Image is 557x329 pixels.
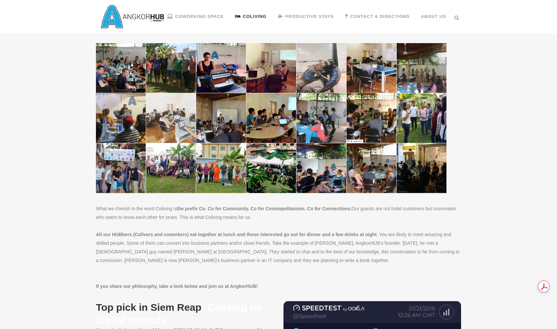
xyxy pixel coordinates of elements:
p: What we cherish in the word Coliving is Our guests are not hotel customers but roommates who seem... [96,204,461,222]
span: Productive Stays [285,14,334,19]
span: Top pick in Siem Reap [96,302,263,325]
span: Contact & Directions [350,14,410,19]
span: Coworking Space [175,14,224,19]
span: - Coliving for digital nomads [96,302,263,325]
p: . You are likely to meet amazing and skilled people. Some of them can convert into business partn... [96,230,461,265]
strong: If you share our philosophy, take a look below and join us at AngkorHUB! [96,284,258,289]
span: Coliving [243,14,267,19]
span: About us [421,14,446,19]
strong: the prefix Co. Co for Community. Co for Cosmopolitanism. Co for Connections. [177,206,352,211]
strong: All our HUBbers (Colivers and coworkers) eat together at lunch and those interested go out for di... [96,232,377,237]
